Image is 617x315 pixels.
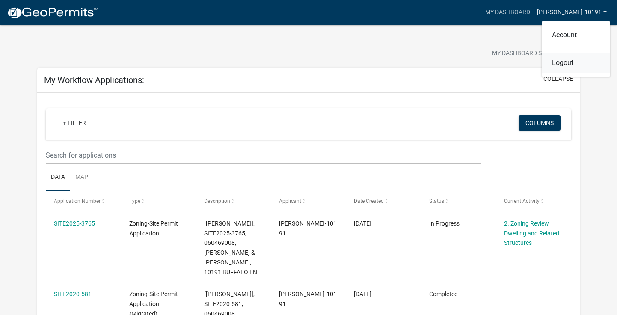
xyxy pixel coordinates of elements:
[492,49,566,59] span: My Dashboard Settings
[429,291,458,297] span: Completed
[519,115,561,131] button: Columns
[542,25,610,45] a: Account
[196,191,271,211] datatable-header-cell: Description
[129,198,140,204] span: Type
[54,291,92,297] a: SITE2020-581
[346,191,421,211] datatable-header-cell: Date Created
[204,198,230,204] span: Description
[504,220,559,247] a: 2. Zoning Review Dwelling and Related Structures
[429,198,444,204] span: Status
[504,198,540,204] span: Current Activity
[543,74,573,83] button: collapse
[46,146,481,164] input: Search for applications
[429,220,460,227] span: In Progress
[354,198,384,204] span: Date Created
[56,115,93,131] a: + Filter
[46,191,121,211] datatable-header-cell: Application Number
[129,220,178,237] span: Zoning-Site Permit Application
[542,21,610,77] div: [PERSON_NAME]-10191
[46,164,70,191] a: Data
[354,220,371,227] span: 07/26/2025
[279,291,337,307] span: Ott-10191
[44,75,144,85] h5: My Workflow Applications:
[70,164,93,191] a: Map
[496,191,571,211] datatable-header-cell: Current Activity
[279,220,337,237] span: Ott-10191
[485,45,584,62] button: My Dashboard Settingssettings
[279,198,301,204] span: Applicant
[482,4,534,21] a: My Dashboard
[271,191,346,211] datatable-header-cell: Applicant
[354,291,371,297] span: 06/07/2020
[121,191,196,211] datatable-header-cell: Type
[54,198,101,204] span: Application Number
[534,4,610,21] a: [PERSON_NAME]-10191
[421,191,496,211] datatable-header-cell: Status
[54,220,95,227] a: SITE2025-3765
[204,220,257,276] span: [Wayne Leitheiser], SITE2025-3765, 060469008, PAUL J & DEBRA L OTT, 10191 BUFFALO LN
[542,53,610,73] a: Logout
